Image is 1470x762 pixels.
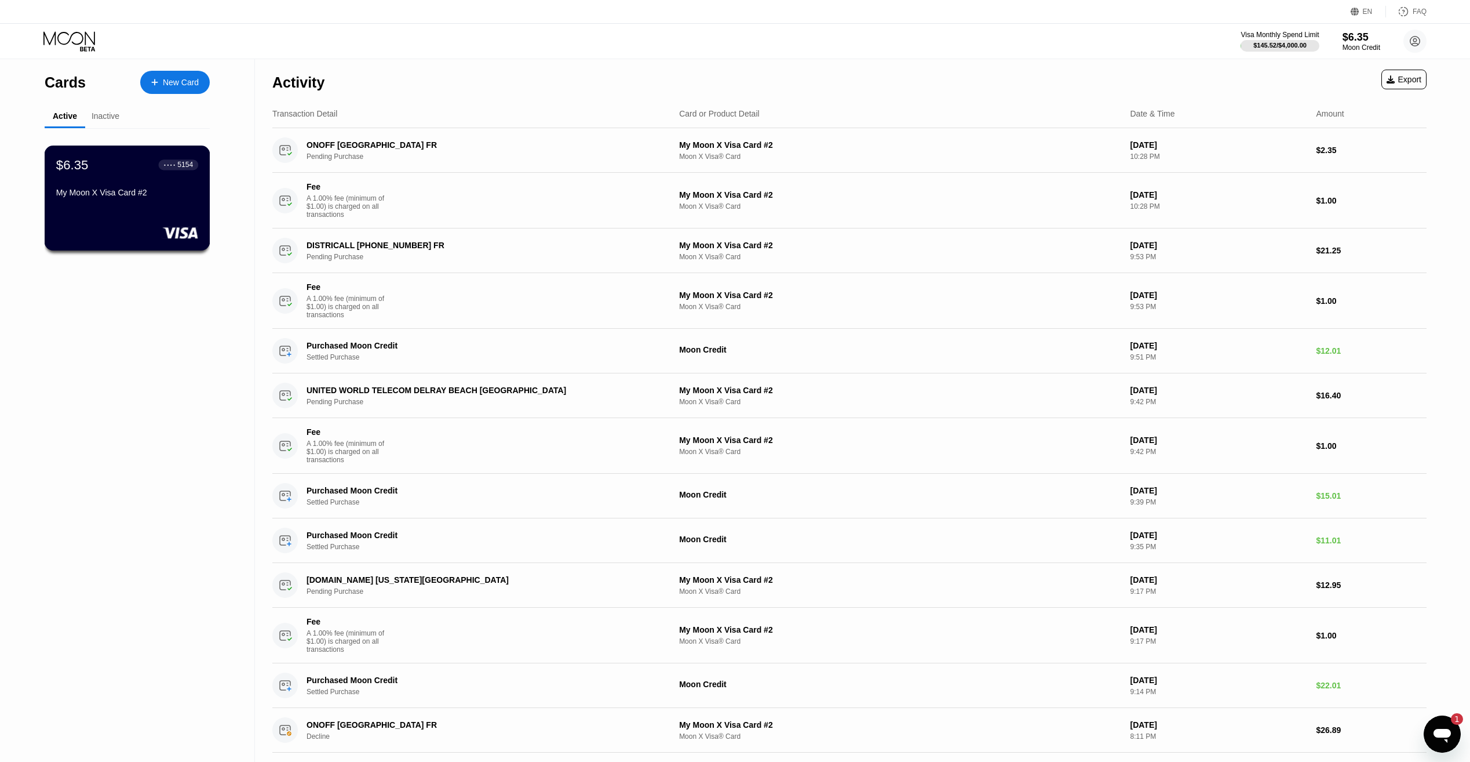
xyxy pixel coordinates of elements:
div: Settled Purchase [307,688,665,696]
div: [DATE] [1130,341,1307,350]
div: [DATE] [1130,486,1307,495]
div: My Moon X Visa Card #2 [679,386,1121,395]
div: Transaction Detail [272,109,337,118]
div: My Moon X Visa Card #2 [679,625,1121,634]
div: $15.01 [1316,491,1427,500]
div: Moon X Visa® Card [679,303,1121,311]
div: $6.35Moon Credit [1343,31,1380,52]
div: A 1.00% fee (minimum of $1.00) is charged on all transactions [307,295,393,319]
div: 8:11 PM [1130,732,1307,741]
div: Fee [307,427,388,437]
div: My Moon X Visa Card #2 [679,436,1121,445]
div: EN [1363,8,1373,16]
div: My Moon X Visa Card #2 [679,575,1121,585]
div: Pending Purchase [307,153,665,161]
div: [DATE] [1130,291,1307,300]
div: ONOFF [GEOGRAPHIC_DATA] FRPending PurchaseMy Moon X Visa Card #2Moon X Visa® Card[DATE]10:28 PM$2.35 [272,128,1427,173]
div: Moon Credit [679,345,1121,354]
div: Date & Time [1130,109,1174,118]
div: Purchased Moon CreditSettled PurchaseMoon Credit[DATE]9:39 PM$15.01 [272,474,1427,518]
div: Decline [307,732,665,741]
div: $6.35● ● ● ●5154My Moon X Visa Card #2 [45,146,209,250]
div: Pending Purchase [307,253,665,261]
div: [DATE] [1130,190,1307,199]
div: My Moon X Visa Card #2 [679,190,1121,199]
div: FeeA 1.00% fee (minimum of $1.00) is charged on all transactionsMy Moon X Visa Card #2Moon X Visa... [272,418,1427,474]
div: $6.35 [56,157,89,172]
div: Amount [1316,109,1344,118]
div: $1.00 [1316,631,1427,640]
div: FAQ [1413,8,1427,16]
div: Purchased Moon CreditSettled PurchaseMoon Credit[DATE]9:14 PM$22.01 [272,663,1427,708]
div: ONOFF [GEOGRAPHIC_DATA] FRDeclineMy Moon X Visa Card #2Moon X Visa® Card[DATE]8:11 PM$26.89 [272,708,1427,753]
div: 9:17 PM [1130,587,1307,596]
div: [DATE] [1130,436,1307,445]
div: New Card [140,71,210,94]
div: Inactive [92,111,119,121]
div: Moon X Visa® Card [679,732,1121,741]
div: Settled Purchase [307,498,665,506]
div: Active [53,111,77,121]
div: Visa Monthly Spend Limit$145.52/$4,000.00 [1241,31,1319,52]
div: 9:53 PM [1130,303,1307,311]
div: [DATE] [1130,241,1307,250]
div: A 1.00% fee (minimum of $1.00) is charged on all transactions [307,440,393,464]
div: $6.35 [1343,31,1380,43]
div: Moon X Visa® Card [679,398,1121,406]
div: Moon X Visa® Card [679,202,1121,211]
div: Moon X Visa® Card [679,448,1121,456]
div: Visa Monthly Spend Limit [1241,31,1319,39]
div: 9:51 PM [1130,353,1307,361]
div: ONOFF [GEOGRAPHIC_DATA] FR [307,720,639,730]
div: A 1.00% fee (minimum of $1.00) is charged on all transactions [307,629,393,654]
div: FeeA 1.00% fee (minimum of $1.00) is charged on all transactionsMy Moon X Visa Card #2Moon X Visa... [272,608,1427,663]
div: [DATE] [1130,386,1307,395]
div: $1.00 [1316,196,1427,205]
div: FeeA 1.00% fee (minimum of $1.00) is charged on all transactionsMy Moon X Visa Card #2Moon X Visa... [272,273,1427,329]
div: 9:42 PM [1130,398,1307,406]
div: Export [1381,70,1427,89]
div: Purchased Moon CreditSettled PurchaseMoon Credit[DATE]9:35 PM$11.01 [272,518,1427,563]
div: $26.89 [1316,725,1427,735]
div: 9:35 PM [1130,543,1307,551]
div: 9:17 PM [1130,637,1307,645]
div: [DATE] [1130,676,1307,685]
div: $2.35 [1316,146,1427,155]
div: My Moon X Visa Card #2 [679,720,1121,730]
div: [DATE] [1130,575,1307,585]
div: Purchased Moon Credit [307,676,639,685]
div: UNITED WORLD TELECOM DELRAY BEACH [GEOGRAPHIC_DATA]Pending PurchaseMy Moon X Visa Card #2Moon X V... [272,373,1427,418]
div: Settled Purchase [307,543,665,551]
div: Settled Purchase [307,353,665,361]
div: FAQ [1386,6,1427,17]
div: Moon Credit [679,490,1121,499]
div: Fee [307,617,388,626]
div: Moon X Visa® Card [679,253,1121,261]
div: Pending Purchase [307,587,665,596]
div: A 1.00% fee (minimum of $1.00) is charged on all transactions [307,194,393,219]
div: DISTRICALL [PHONE_NUMBER] FRPending PurchaseMy Moon X Visa Card #2Moon X Visa® Card[DATE]9:53 PM$... [272,228,1427,273]
div: [DOMAIN_NAME] [US_STATE][GEOGRAPHIC_DATA] [307,575,639,585]
div: Moon Credit [679,680,1121,689]
div: $1.00 [1316,296,1427,306]
div: Moon X Visa® Card [679,153,1121,161]
div: ● ● ● ● [164,163,176,166]
div: My Moon X Visa Card #2 [56,188,198,197]
iframe: Nombre de messages non lus [1440,713,1463,725]
div: 10:28 PM [1130,202,1307,211]
div: FeeA 1.00% fee (minimum of $1.00) is charged on all transactionsMy Moon X Visa Card #2Moon X Visa... [272,173,1427,228]
div: Moon Credit [1343,43,1380,52]
div: Purchased Moon Credit [307,341,639,350]
div: [DATE] [1130,531,1307,540]
div: Fee [307,182,388,191]
iframe: Bouton de lancement de la fenêtre de messagerie [1424,716,1461,753]
div: 10:28 PM [1130,153,1307,161]
div: $22.01 [1316,681,1427,690]
div: 9:42 PM [1130,448,1307,456]
div: Cards [45,74,86,91]
div: $16.40 [1316,391,1427,400]
div: [DATE] [1130,720,1307,730]
div: Card or Product Detail [679,109,760,118]
div: Activity [272,74,324,91]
